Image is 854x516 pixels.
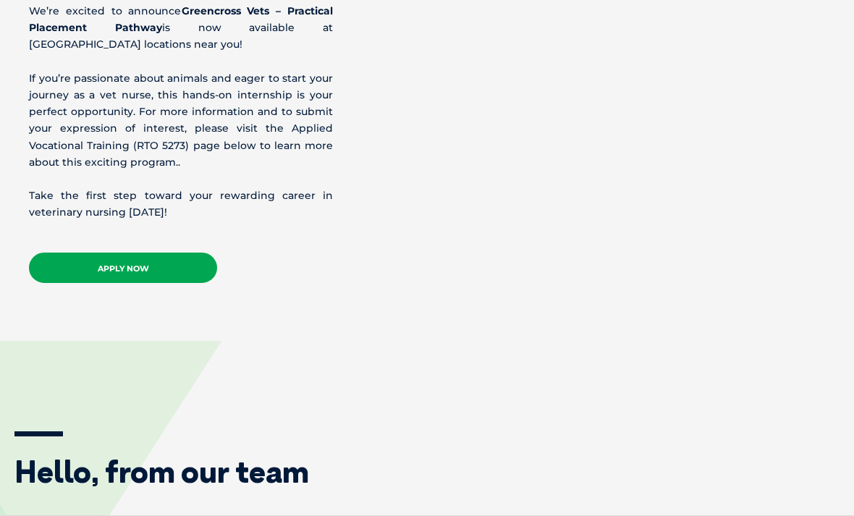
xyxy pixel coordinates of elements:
[29,188,333,221] p: Take the first step toward your rewarding career in veterinary nursing [DATE]!
[29,4,333,54] p: We’re excited to announce is now available at [GEOGRAPHIC_DATA] locations near you!
[29,71,333,172] p: If you’re passionate about animals and eager to start your journey as a vet nurse, this hands-on ...
[14,457,840,488] h1: Hello, from our team
[29,253,217,284] a: APPLY NOW
[29,5,333,35] b: Greencross Vets – Practical Placement Pathway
